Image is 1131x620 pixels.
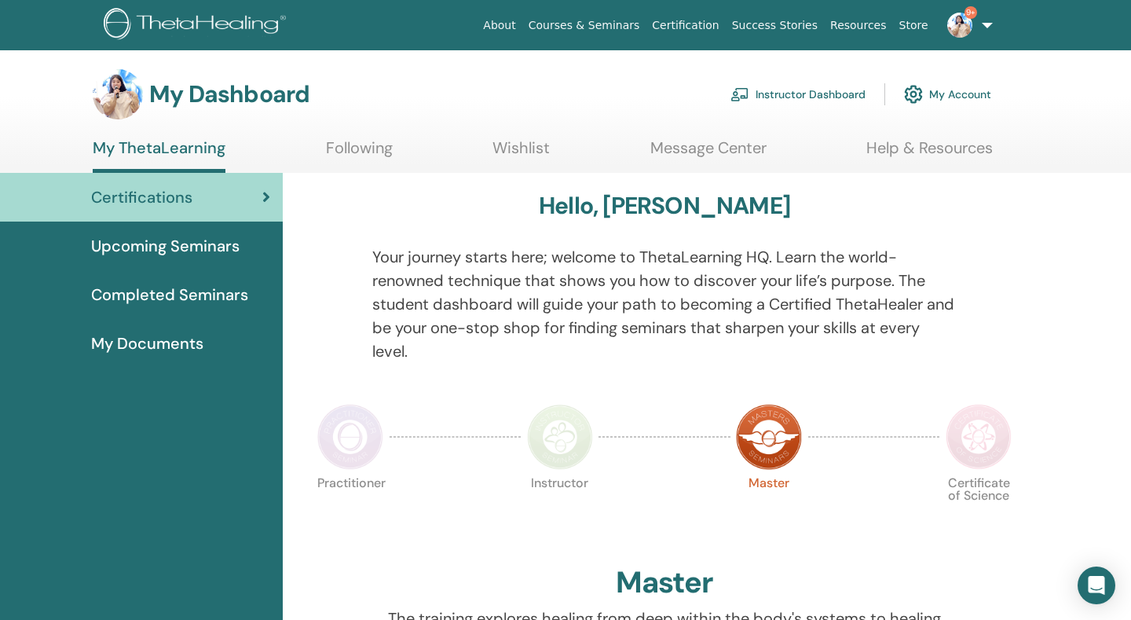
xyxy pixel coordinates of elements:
[91,283,248,306] span: Completed Seminars
[149,80,309,108] h3: My Dashboard
[492,138,550,169] a: Wishlist
[539,192,790,220] h3: Hello, [PERSON_NAME]
[946,477,1012,543] p: Certificate of Science
[730,77,866,112] a: Instructor Dashboard
[326,138,393,169] a: Following
[104,8,291,43] img: logo.png
[946,404,1012,470] img: Certificate of Science
[736,477,802,543] p: Master
[317,404,383,470] img: Practitioner
[730,87,749,101] img: chalkboard-teacher.svg
[477,11,522,40] a: About
[904,77,991,112] a: My Account
[947,13,972,38] img: default.jpg
[93,138,225,173] a: My ThetaLearning
[824,11,893,40] a: Resources
[91,234,240,258] span: Upcoming Seminars
[372,245,957,363] p: Your journey starts here; welcome to ThetaLearning HQ. Learn the world-renowned technique that sh...
[893,11,935,40] a: Store
[317,477,383,543] p: Practitioner
[527,477,593,543] p: Instructor
[726,11,824,40] a: Success Stories
[91,332,203,355] span: My Documents
[93,69,143,119] img: default.jpg
[650,138,767,169] a: Message Center
[1078,567,1115,604] div: Open Intercom Messenger
[522,11,646,40] a: Courses & Seminars
[866,138,993,169] a: Help & Resources
[964,6,977,19] span: 9+
[646,11,725,40] a: Certification
[904,81,923,108] img: cog.svg
[736,404,802,470] img: Master
[616,565,713,601] h2: Master
[91,185,192,209] span: Certifications
[527,404,593,470] img: Instructor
